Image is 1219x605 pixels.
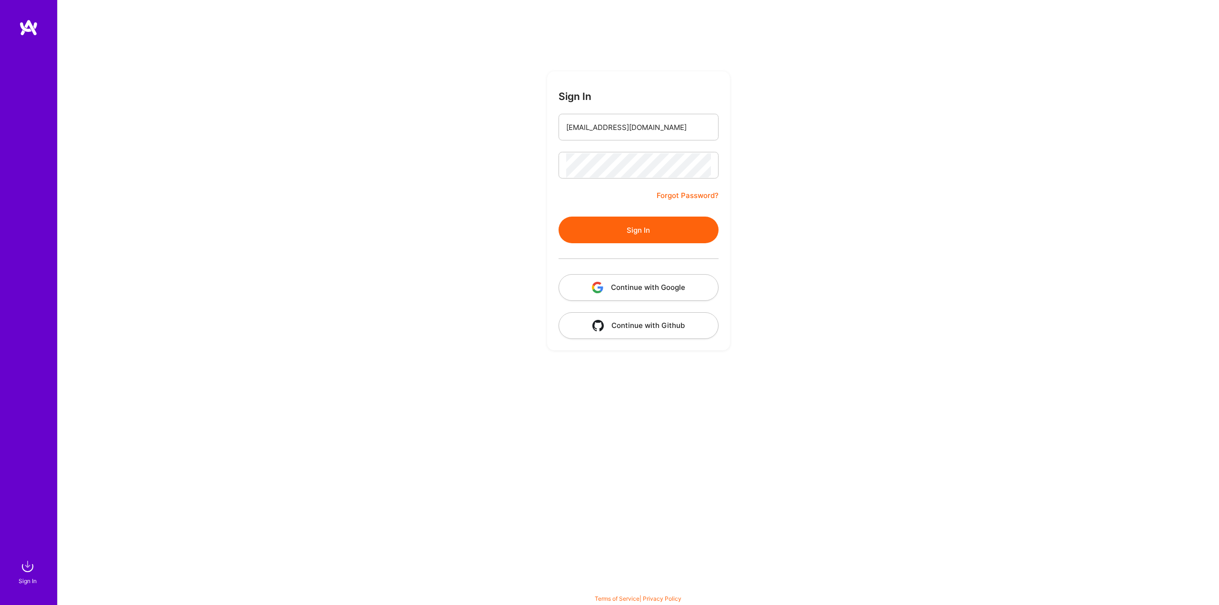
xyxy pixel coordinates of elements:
span: | [595,595,681,602]
a: sign inSign In [20,557,37,586]
button: Continue with Github [559,312,719,339]
input: Email... [566,115,711,139]
h3: Sign In [559,90,591,102]
button: Continue with Google [559,274,719,301]
img: icon [592,282,603,293]
a: Terms of Service [595,595,639,602]
img: sign in [18,557,37,576]
img: logo [19,19,38,36]
div: Sign In [19,576,37,586]
a: Forgot Password? [657,190,719,201]
div: © 2025 ATeams Inc., All rights reserved. [57,576,1219,600]
img: icon [592,320,604,331]
button: Sign In [559,217,719,243]
a: Privacy Policy [643,595,681,602]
